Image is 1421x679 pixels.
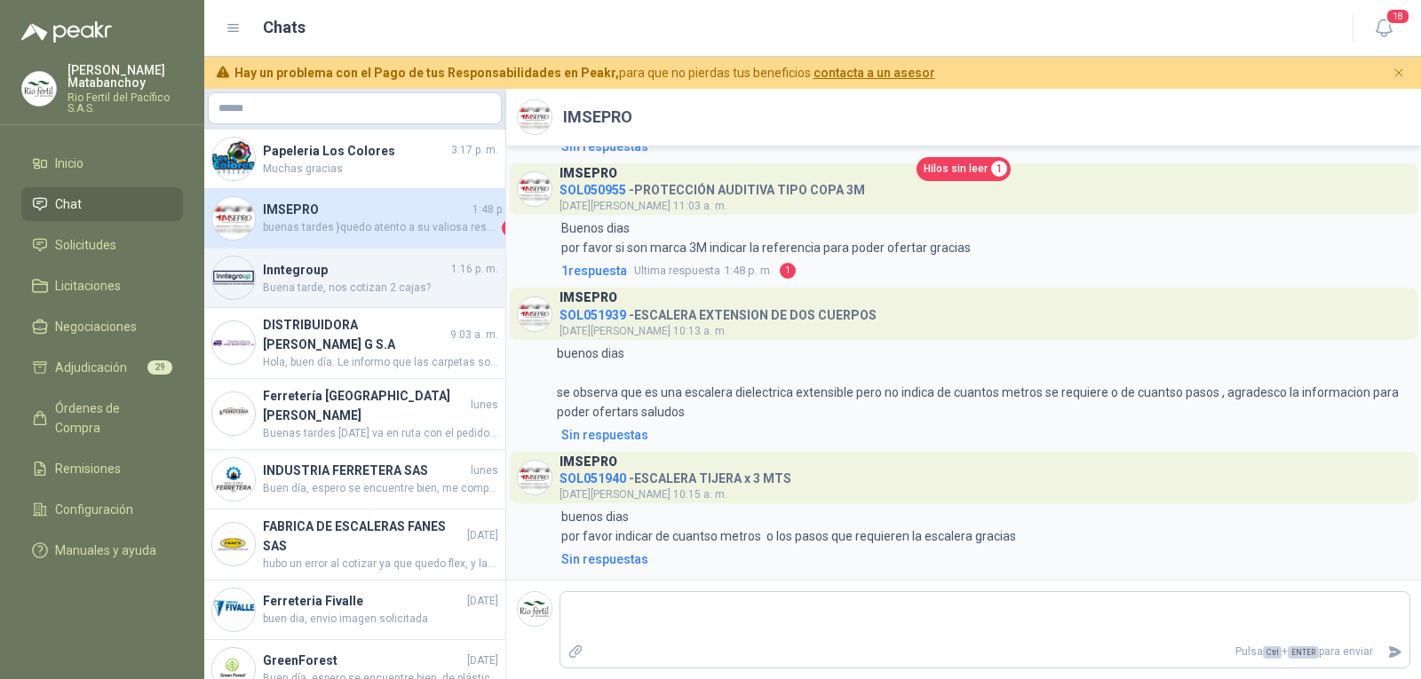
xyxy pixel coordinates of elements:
[21,310,183,343] a: Negociaciones
[634,262,773,280] span: 1:48 p. m.
[21,146,183,180] a: Inicio
[518,172,552,206] img: Company Logo
[263,591,464,611] h4: Ferreteria Fivalle
[591,636,1381,667] p: Pulsa + para enviar
[472,201,520,218] span: 1:48 p. m.
[212,321,255,364] img: Company Logo
[471,462,498,479] span: lunes
[560,178,865,195] h4: - PROTECCIÓN AUDITIVA TIPO COPA 3M
[263,611,498,628] span: buen dia, envio imagen solicitada
[263,260,448,280] h4: Inntegroup
[21,187,183,221] a: Chat
[560,467,791,484] h4: - ESCALERA TIJERA x 3 MTS
[263,556,498,572] span: hubo un error al cotizar ya que quedo flex, y las transportadoras cobran por unidad ósea es flete...
[204,308,505,379] a: Company LogoDISTRIBUIDORA [PERSON_NAME] G S.A9:03 a. m.Hola, buen día. Le informo que las carpeta...
[55,358,127,377] span: Adjudicación
[560,293,617,303] h3: IMSEPRO
[212,197,255,240] img: Company Logo
[560,200,727,212] span: [DATE][PERSON_NAME] 11:03 a. m.
[21,391,183,445] a: Órdenes de Compra
[518,461,552,494] img: Company Logo
[561,261,627,280] span: 1 respuesta
[204,450,505,509] a: Company LogoINDUSTRIA FERRETERA SASlunesBuen día, espero se encuentre bien, me comparte foto por ...
[451,261,498,278] span: 1:16 p. m.
[451,142,498,159] span: 3:17 p. m.
[204,130,505,189] a: Company LogoPapeleria Los Colores3:17 p. m.Muchas gracias
[263,651,464,670] h4: GreenForest
[467,652,498,669] span: [DATE]
[55,317,137,336] span: Negociaciones
[560,325,727,337] span: [DATE][PERSON_NAME] 10:13 a. m.
[234,63,935,83] span: para que no pierdas tus beneficios
[21,533,183,567] a: Manuales y ayuda
[263,425,498,442] span: Buenas tardes [DATE] va en ruta con el pedido de los tornillos
[560,457,617,467] h3: IMSEPRO
[1288,646,1319,659] span: ENTER
[263,161,498,178] span: Muchas gracias
[560,308,626,322] span: SOL051939
[263,354,498,371] span: Hola, buen día. Le informo que las carpetas son plásticas, tanto las de tamaño oficio como las ta...
[204,249,505,308] a: Company LogoInntegroup1:16 p. m.Buena tarde, nos cotizan 2 cajas?
[558,261,1410,280] a: 1respuestaUltima respuesta1:48 p. m.1
[212,523,255,565] img: Company Logo
[518,592,552,626] img: Company Logo
[21,228,183,262] a: Solicitudes
[212,257,255,299] img: Company Logo
[471,397,498,414] span: lunes
[21,21,112,43] img: Logo peakr
[55,154,83,173] span: Inicio
[467,593,498,610] span: [DATE]
[21,351,183,384] a: Adjudicación29
[67,92,183,114] p: Rio Fertil del Pacífico S.A.S.
[561,218,971,257] p: Buenos dias por favor si son marca 3M indicar la referencia para poder ofertar gracias
[263,200,469,219] h4: IMSEPRO
[1385,8,1410,25] span: 18
[212,458,255,501] img: Company Logo
[204,189,505,249] a: Company LogoIMSEPRO1:48 p. m.buenas tardes }quedo atento a su valiosa respuesta para poder oferta...
[1380,636,1409,667] button: Enviar
[558,425,1410,445] a: Sin respuestas
[55,399,166,438] span: Órdenes de Compra
[21,493,183,526] a: Configuración
[558,137,1410,156] a: Sin respuestas
[557,343,1410,422] p: buenos dias se observa que es una escalera dielectrica extensible pero no indica de cuantos metro...
[212,138,255,180] img: Company Logo
[780,263,796,279] span: 1
[561,507,1016,546] p: buenos dias por favor indicar de cuantso metros o los pasos que requieren la escalera gracias
[634,262,720,280] span: Ultima respuesta
[518,297,552,331] img: Company Logo
[204,580,505,640] a: Company LogoFerreteria Fivalle[DATE]buen dia, envio imagen solicitada
[560,471,626,486] span: SOL051940
[263,315,447,354] h4: DISTRIBUIDORA [PERSON_NAME] G S.A
[234,66,619,80] b: Hay un problema con el Pago de tus Responsabilidades en Peakr,
[814,66,935,80] a: contacta a un asesor
[917,157,1011,181] a: Hilos sin leer1
[991,161,1007,177] span: 1
[1368,12,1400,44] button: 18
[560,304,877,320] h4: - ESCALERA EXTENSION DE DOS CUERPOS
[204,379,505,450] a: Company LogoFerretería [GEOGRAPHIC_DATA][PERSON_NAME]lunesBuenas tardes [DATE] va en ruta con el ...
[1263,646,1282,659] span: Ctrl
[55,459,121,478] span: Remisiones
[67,64,183,89] p: [PERSON_NAME] Matabanchoy
[263,280,498,296] span: Buena tarde, nos cotizan 2 cajas?
[147,360,172,375] span: 29
[518,100,552,134] img: Company Logo
[21,269,183,303] a: Licitaciones
[450,327,498,343] span: 9:03 a. m.
[561,549,648,569] div: Sin respuestas
[263,386,467,425] h4: Ferretería [GEOGRAPHIC_DATA][PERSON_NAME]
[502,219,520,237] span: 1
[55,541,156,560] span: Manuales y ayuda
[263,219,498,237] span: buenas tardes }quedo atento a su valiosa respuesta para poder ofertar gracias
[22,72,56,106] img: Company Logo
[558,549,1410,569] a: Sin respuestas
[263,517,464,556] h4: FABRICA DE ESCALERAS FANES SAS
[263,141,448,161] h4: Papeleria Los Colores
[561,425,648,445] div: Sin respuestas
[263,480,498,497] span: Buen día, espero se encuentre bien, me comparte foto por favor de la referencia cotizada
[212,392,255,435] img: Company Logo
[561,137,648,156] div: Sin respuestas
[55,276,121,296] span: Licitaciones
[263,461,467,480] h4: INDUSTRIA FERRETERA SAS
